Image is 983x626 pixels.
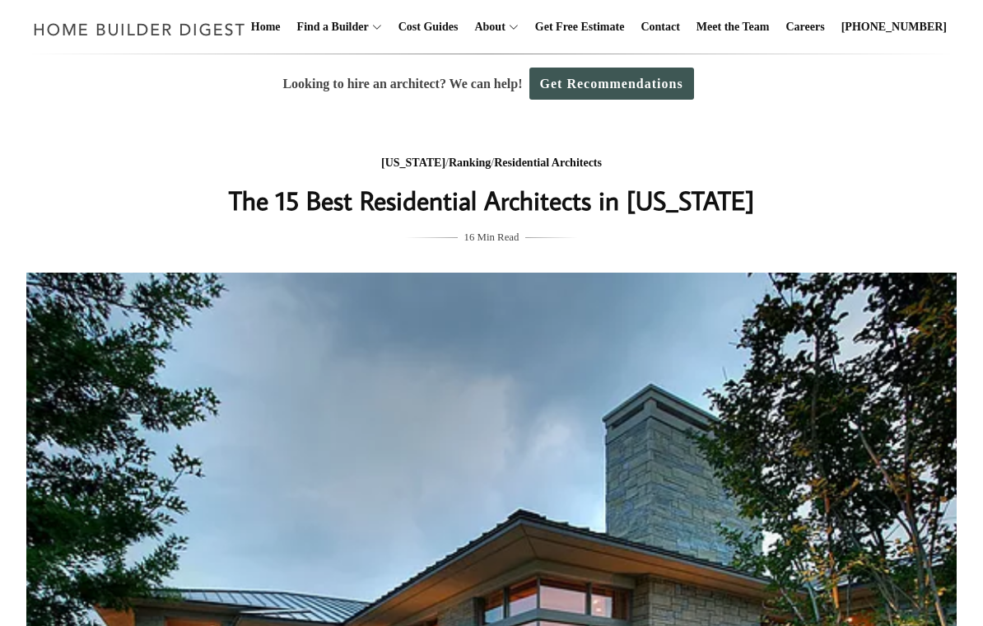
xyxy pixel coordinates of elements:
div: / / [163,153,820,174]
a: Contact [634,1,686,54]
a: [US_STATE] [381,156,445,169]
a: Ranking [449,156,491,169]
a: About [468,1,505,54]
a: Get Free Estimate [529,1,631,54]
a: Cost Guides [392,1,465,54]
img: Home Builder Digest [26,13,253,45]
a: Home [245,1,287,54]
span: 16 Min Read [464,228,519,246]
a: Find a Builder [291,1,369,54]
a: Get Recommendations [529,68,694,100]
a: Careers [780,1,832,54]
a: [PHONE_NUMBER] [835,1,953,54]
a: Residential Architects [494,156,602,169]
h1: The 15 Best Residential Architects in [US_STATE] [163,180,820,220]
a: Meet the Team [690,1,776,54]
